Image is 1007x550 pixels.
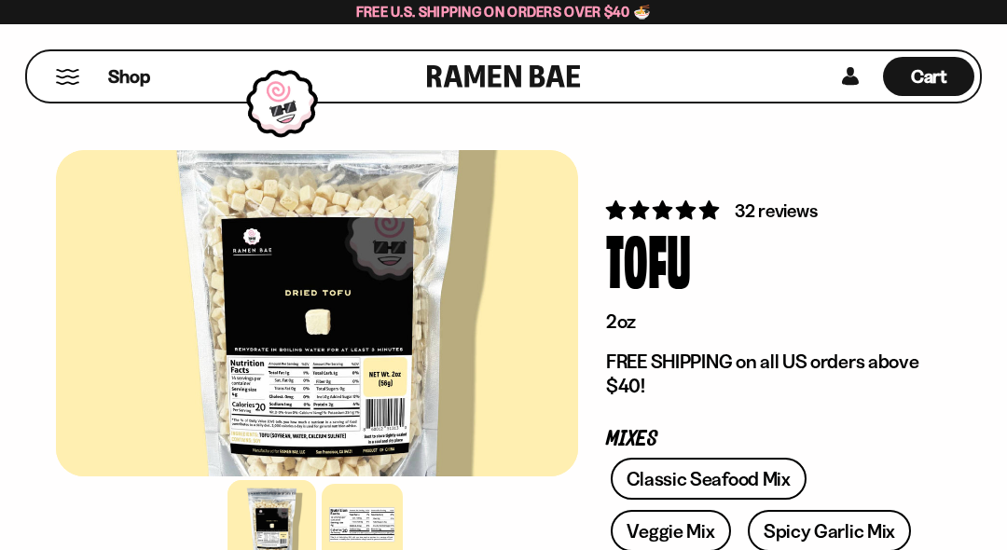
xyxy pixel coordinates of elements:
[911,65,947,88] span: Cart
[55,69,80,85] button: Mobile Menu Trigger
[108,57,150,96] a: Shop
[606,350,923,399] p: FREE SHIPPING on all US orders above $40!
[606,199,723,222] span: 4.78 stars
[883,51,974,102] div: Cart
[606,431,923,448] p: Mixes
[108,64,150,89] span: Shop
[606,309,923,334] p: 2oz
[735,199,817,222] span: 32 reviews
[606,224,691,294] div: Tofu
[356,3,652,21] span: Free U.S. Shipping on Orders over $40 🍜
[611,458,806,500] a: Classic Seafood Mix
